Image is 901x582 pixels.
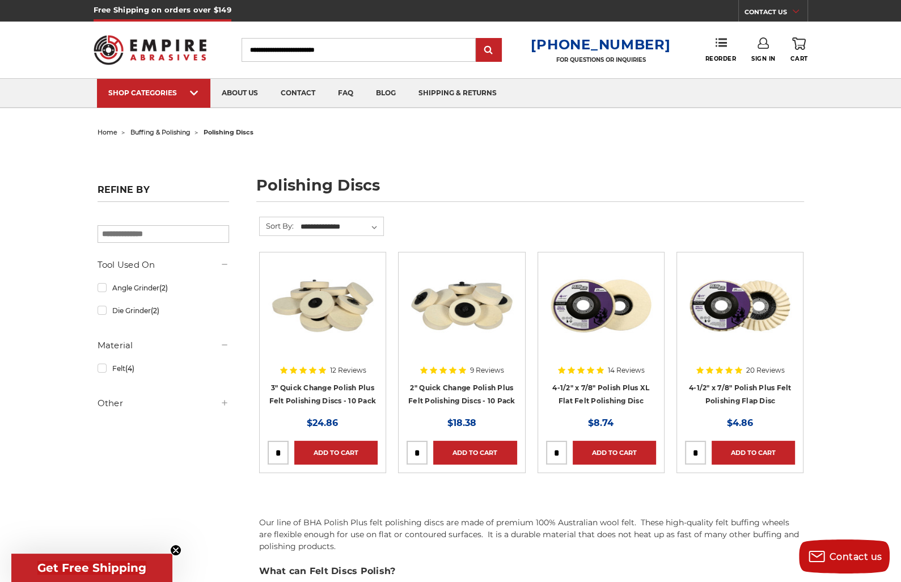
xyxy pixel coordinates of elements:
span: $18.38 [447,417,476,428]
a: Reorder [705,37,736,62]
h5: Tool Used On [98,258,229,272]
h5: Material [98,339,229,352]
span: $4.86 [727,417,753,428]
a: contact [269,79,327,108]
div: Get Free ShippingClose teaser [11,554,172,582]
div: SHOP CATEGORIES [108,88,199,97]
span: (2) [159,284,167,292]
a: Angle Grinder [98,278,229,298]
span: $8.74 [588,417,614,428]
a: [PHONE_NUMBER] [531,36,670,53]
a: Cart [790,37,807,62]
img: Empire Abrasives [94,28,207,72]
a: home [98,128,117,136]
label: Sort By: [260,217,294,234]
a: Add to Cart [294,441,378,465]
a: Add to Cart [433,441,517,465]
a: faq [327,79,365,108]
p: FOR QUESTIONS OR INQUIRIES [531,56,670,64]
span: Get Free Shipping [37,561,146,575]
a: shipping & returns [407,79,508,108]
img: 2" Roloc Polishing Felt Discs [407,260,517,351]
a: about us [210,79,269,108]
a: 2" Roloc Polishing Felt Discs [407,260,517,406]
a: Die Grinder [98,301,229,320]
p: Our line of BHA Polish Plus felt polishing discs are made of premium 100% Australian wool felt. T... [259,517,804,553]
a: Felt [98,359,229,378]
h5: Other [98,397,229,410]
a: Add to Cart [712,441,795,465]
a: buffing & polishing [130,128,191,136]
img: 3 inch polishing felt roloc discs [268,260,378,351]
h3: What can Felt Discs Polish? [259,564,804,578]
span: polishing discs [204,128,253,136]
button: Contact us [799,539,890,573]
h5: Refine by [98,184,229,202]
a: 4.5 inch extra thick felt disc [546,260,656,406]
span: Contact us [830,551,882,562]
span: (4) [125,364,134,373]
span: Cart [790,55,807,62]
img: buffing and polishing felt flap disc [685,260,795,351]
span: (2) [150,306,159,315]
h1: polishing discs [256,178,804,202]
a: blog [365,79,407,108]
button: Close teaser [170,545,181,556]
a: Add to Cart [573,441,656,465]
span: Reorder [705,55,736,62]
a: buffing and polishing felt flap disc [685,260,795,406]
a: CONTACT US [745,6,807,22]
span: $24.86 [307,417,338,428]
a: 3 inch polishing felt roloc discs [268,260,378,406]
select: Sort By: [299,218,383,235]
input: Submit [477,39,500,62]
img: 4.5 inch extra thick felt disc [546,260,656,351]
span: Sign In [751,55,776,62]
